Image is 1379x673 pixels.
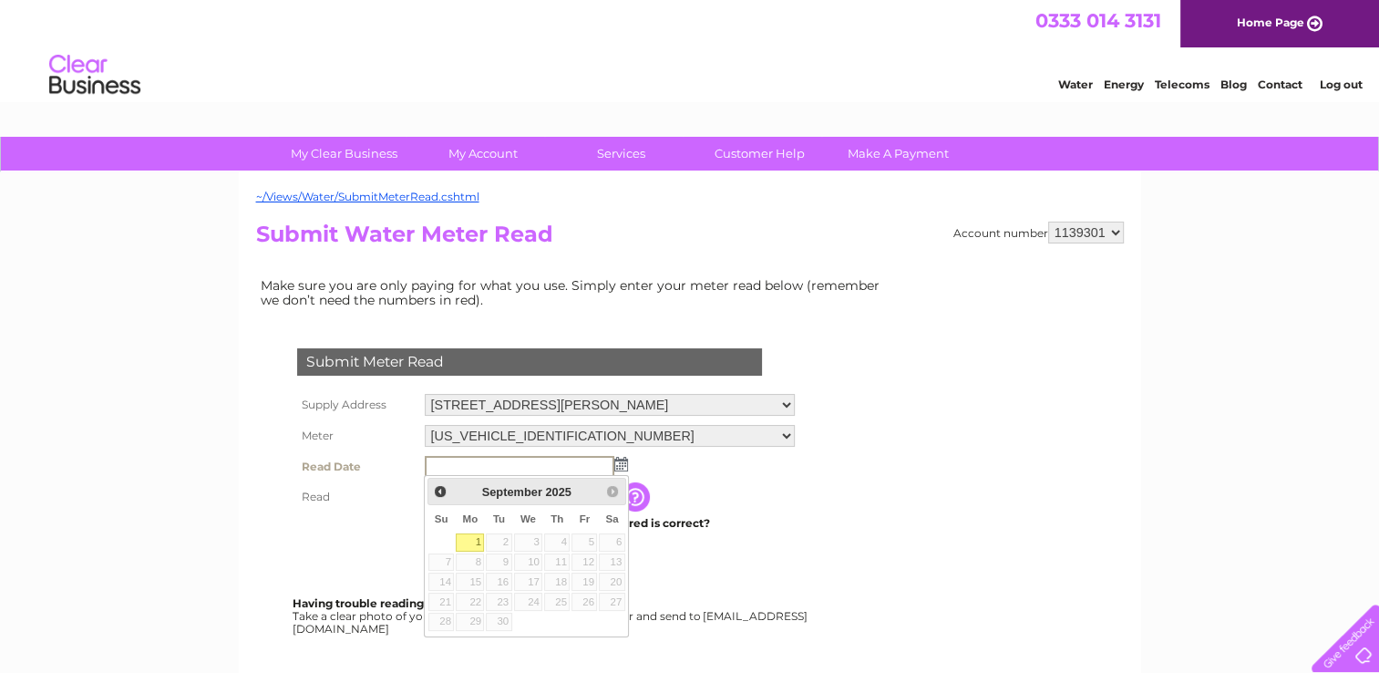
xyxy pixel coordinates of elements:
span: September [482,485,542,499]
th: Read Date [293,451,420,482]
a: Prev [430,481,451,502]
a: Energy [1104,78,1144,91]
div: Take a clear photo of your readings, tell us which supply it's for and send to [EMAIL_ADDRESS][DO... [293,597,810,635]
span: Sunday [435,513,448,524]
span: Thursday [551,513,563,524]
div: Submit Meter Read [297,348,762,376]
span: Friday [580,513,591,524]
div: Account number [953,222,1124,243]
a: Customer Help [684,137,835,171]
a: My Clear Business [269,137,419,171]
a: Blog [1220,78,1247,91]
a: ~/Views/Water/SubmitMeterRead.cshtml [256,190,479,203]
span: Tuesday [493,513,505,524]
a: 0333 014 3131 [1035,9,1161,32]
span: Wednesday [520,513,536,524]
td: Make sure you are only paying for what you use. Simply enter your meter read below (remember we d... [256,274,894,312]
a: Services [546,137,696,171]
span: Monday [463,513,479,524]
a: Make A Payment [823,137,973,171]
img: logo.png [48,47,141,103]
a: 1 [456,533,484,552]
a: Water [1058,78,1093,91]
a: My Account [407,137,558,171]
th: Read [293,482,420,512]
a: Contact [1258,78,1302,91]
a: Log out [1319,78,1362,91]
img: ... [614,457,628,471]
input: Information [621,482,653,512]
h2: Submit Water Meter Read [256,222,1124,256]
span: 2025 [545,485,571,499]
a: Telecoms [1155,78,1209,91]
span: Prev [433,484,448,499]
th: Supply Address [293,389,420,420]
span: Saturday [605,513,618,524]
th: Meter [293,420,420,451]
td: Are you sure the read you have entered is correct? [420,512,799,535]
b: Having trouble reading your meter? [293,596,497,610]
div: Clear Business is a trading name of Verastar Limited (registered in [GEOGRAPHIC_DATA] No. 3667643... [260,10,1121,88]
